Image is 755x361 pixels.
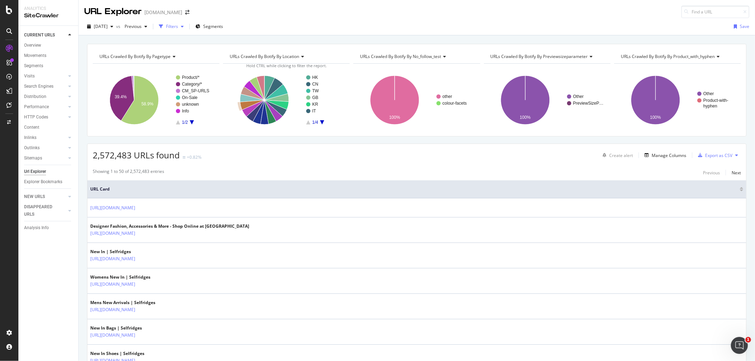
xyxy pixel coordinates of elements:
a: Content [24,124,73,131]
div: Previous [703,170,720,176]
button: Next [732,168,741,177]
a: Inlinks [24,134,66,141]
text: unknown [182,102,199,107]
text: GB [312,95,318,100]
div: Save [740,23,749,29]
div: Content [24,124,39,131]
text: Info [182,109,189,113]
span: URLs Crawled By Botify By previewsizeparameter [491,53,588,59]
a: [URL][DOMAIN_NAME] [90,230,135,237]
div: arrow-right-arrow-left [185,10,189,15]
div: Outlinks [24,144,40,152]
div: Inlinks [24,134,36,141]
span: URLs Crawled By Botify By no_follow_test [360,53,441,59]
text: 100% [520,115,531,120]
text: 1/4 [312,120,318,125]
text: CN [312,82,318,87]
div: Performance [24,103,49,111]
text: other [442,94,452,99]
span: URLs Crawled By Botify By pagetype [99,53,171,59]
text: Product-with- [703,98,728,103]
text: KR [312,102,318,107]
text: HK [312,75,318,80]
div: Search Engines [24,83,53,90]
a: [URL][DOMAIN_NAME] [90,306,135,313]
div: Url Explorer [24,168,46,175]
a: NEW URLS [24,193,66,200]
a: Outlinks [24,144,66,152]
svg: A chart. [614,69,740,131]
span: Hold CTRL while clicking to filter the report. [246,63,327,68]
text: IT [312,109,316,113]
button: Segments [193,21,226,32]
div: Mens New Arrivals | Selfridges [90,299,166,306]
div: Showing 1 to 50 of 2,572,483 entries [93,168,164,177]
a: Overview [24,42,73,49]
div: [DOMAIN_NAME] [144,9,182,16]
div: Filters [166,23,178,29]
a: Url Explorer [24,168,73,175]
text: PreviewSizeP… [573,101,604,106]
div: Womens New In | Selfridges [90,274,166,280]
span: vs [116,23,122,29]
text: 58.9% [141,101,153,106]
div: Create alert [609,152,633,158]
div: New In Bags | Selfridges [90,325,166,331]
a: Segments [24,62,73,70]
span: 2,572,483 URLs found [93,149,180,161]
svg: A chart. [353,69,479,131]
svg: A chart. [93,69,218,131]
span: 1 [745,337,751,343]
text: Other [703,91,714,96]
button: Previous [122,21,150,32]
a: Explorer Bookmarks [24,178,73,186]
button: Filters [156,21,187,32]
text: 39.4% [115,94,127,99]
text: CM_SP-URLS [182,88,209,93]
text: hyphen [703,104,717,109]
span: URLs Crawled By Botify By product_with_hyphen [621,53,715,59]
button: [DATE] [84,21,116,32]
text: colour-facets [442,101,467,106]
text: 1/2 [182,120,188,125]
div: Visits [24,72,35,80]
a: [URL][DOMAIN_NAME] [90,332,135,339]
a: Sitemaps [24,155,66,162]
div: +0.82% [187,154,201,160]
text: TW [312,88,319,93]
h4: URLs Crawled By Botify By pagetype [98,51,213,62]
text: Product/* [182,75,200,80]
button: Export as CSV [695,150,732,161]
svg: A chart. [223,69,349,131]
a: [URL][DOMAIN_NAME] [90,204,135,211]
div: NEW URLS [24,193,45,200]
a: HTTP Codes [24,113,66,121]
h4: URLs Crawled By Botify By no_follow_test [359,51,474,62]
a: Search Engines [24,83,66,90]
div: Analytics [24,6,73,12]
div: Overview [24,42,41,49]
button: Create alert [600,150,633,161]
input: Find a URL [681,6,749,18]
div: CURRENT URLS [24,31,55,39]
svg: A chart. [484,69,610,131]
div: SiteCrawler [24,12,73,20]
h4: URLs Crawled By Botify By product_with_hyphen [619,51,734,62]
button: Previous [703,168,720,177]
text: Category/* [182,82,202,87]
div: New In | Selfridges [90,249,166,255]
a: Movements [24,52,73,59]
text: 100% [650,115,661,120]
span: 2025 Sep. 15th [94,23,108,29]
text: Other [573,94,584,99]
iframe: Intercom live chat [731,337,748,354]
a: Performance [24,103,66,111]
a: Distribution [24,93,66,100]
h4: URLs Crawled By Botify By previewsizeparameter [489,51,604,62]
div: New In Shoes | Selfridges [90,350,166,357]
h4: URLs Crawled By Botify By location [228,51,343,62]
